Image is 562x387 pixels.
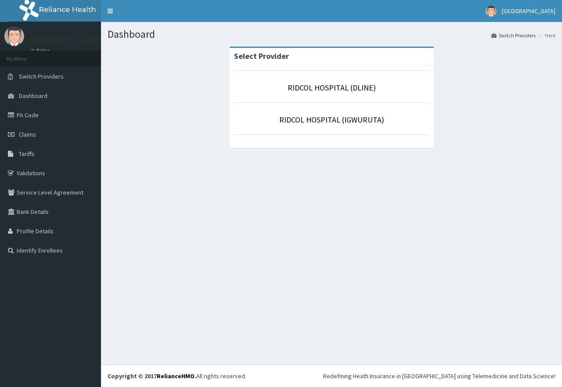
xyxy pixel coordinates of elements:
img: User Image [486,6,497,17]
span: Switch Providers [19,72,64,80]
img: User Image [4,26,24,46]
a: RIDCOL HOSPITAL (DLINE) [288,83,376,93]
strong: Copyright © 2017 . [108,372,196,380]
strong: Select Provider [234,51,289,61]
span: [GEOGRAPHIC_DATA] [502,7,555,15]
a: Online [31,48,52,54]
li: Here [537,32,555,39]
a: RIDCOL HOSPITAL (IGWURUTA) [279,115,384,125]
div: Redefining Heath Insurance in [GEOGRAPHIC_DATA] using Telemedicine and Data Science! [323,372,555,380]
span: Tariffs [19,150,35,158]
span: Claims [19,130,36,138]
footer: All rights reserved. [101,365,562,387]
span: Dashboard [19,92,47,100]
p: [GEOGRAPHIC_DATA] [31,36,103,43]
a: Switch Providers [491,32,536,39]
a: RelianceHMO [157,372,195,380]
h1: Dashboard [108,29,555,40]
